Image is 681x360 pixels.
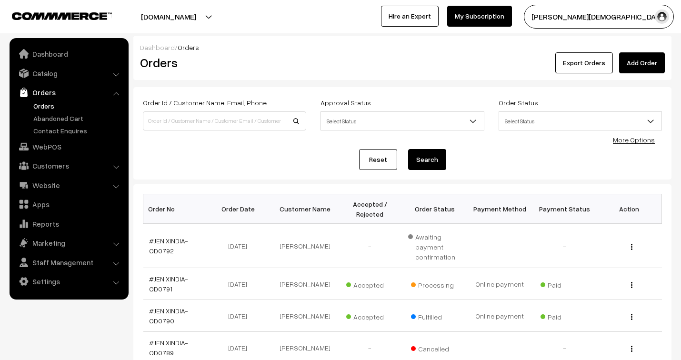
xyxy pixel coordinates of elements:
[408,230,461,262] span: Awaiting payment confirmation
[541,310,588,322] span: Paid
[499,111,662,130] span: Select Status
[12,273,125,290] a: Settings
[12,65,125,82] a: Catalog
[320,111,484,130] span: Select Status
[402,194,467,224] th: Order Status
[208,224,273,268] td: [DATE]
[178,43,199,51] span: Orders
[631,346,632,352] img: Menu
[12,215,125,232] a: Reports
[346,310,394,322] span: Accepted
[524,5,674,29] button: [PERSON_NAME][DEMOGRAPHIC_DATA]
[140,43,175,51] a: Dashboard
[411,341,459,354] span: Cancelled
[12,84,125,101] a: Orders
[208,300,273,332] td: [DATE]
[273,194,338,224] th: Customer Name
[619,52,665,73] a: Add Order
[346,278,394,290] span: Accepted
[467,194,532,224] th: Payment Method
[149,307,188,325] a: #JENIXINDIA-OD0790
[597,194,661,224] th: Action
[338,224,402,268] td: -
[12,138,125,155] a: WebPOS
[499,113,661,130] span: Select Status
[631,282,632,288] img: Menu
[31,126,125,136] a: Contact Enquires
[12,157,125,174] a: Customers
[140,55,305,70] h2: Orders
[12,12,112,20] img: COMMMERCE
[12,234,125,251] a: Marketing
[149,275,188,293] a: #JENIXINDIA-OD0791
[143,194,208,224] th: Order No
[613,136,655,144] a: More Options
[655,10,669,24] img: user
[532,224,597,268] td: -
[143,111,306,130] input: Order Id / Customer Name / Customer Email / Customer Phone
[12,177,125,194] a: Website
[320,98,371,108] label: Approval Status
[143,98,267,108] label: Order Id / Customer Name, Email, Phone
[532,194,597,224] th: Payment Status
[467,268,532,300] td: Online payment
[273,224,338,268] td: [PERSON_NAME]
[12,45,125,62] a: Dashboard
[12,254,125,271] a: Staff Management
[140,42,665,52] div: /
[338,194,402,224] th: Accepted / Rejected
[31,101,125,111] a: Orders
[359,149,397,170] a: Reset
[31,113,125,123] a: Abandoned Cart
[208,194,273,224] th: Order Date
[411,278,459,290] span: Processing
[381,6,439,27] a: Hire an Expert
[149,237,188,255] a: #JENIXINDIA-OD0792
[408,149,446,170] button: Search
[631,314,632,320] img: Menu
[12,10,95,21] a: COMMMERCE
[12,196,125,213] a: Apps
[149,339,188,357] a: #JENIXINDIA-OD0789
[631,244,632,250] img: Menu
[467,300,532,332] td: Online payment
[273,268,338,300] td: [PERSON_NAME]
[108,5,230,29] button: [DOMAIN_NAME]
[208,268,273,300] td: [DATE]
[321,113,483,130] span: Select Status
[447,6,512,27] a: My Subscription
[541,278,588,290] span: Paid
[499,98,538,108] label: Order Status
[273,300,338,332] td: [PERSON_NAME]
[411,310,459,322] span: Fulfilled
[555,52,613,73] button: Export Orders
